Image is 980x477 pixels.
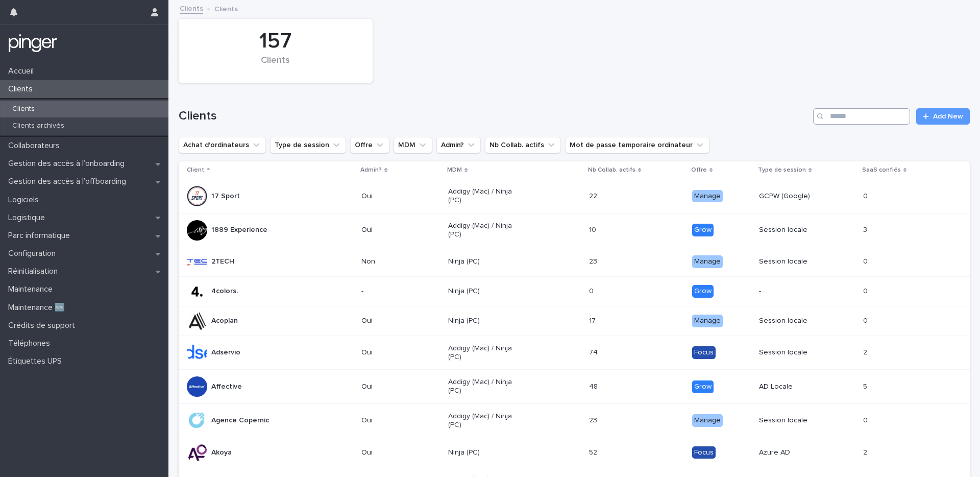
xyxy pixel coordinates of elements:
p: Session locale [759,317,832,325]
p: Session locale [759,257,832,266]
p: Offre [691,164,707,176]
p: Addigy (Mac) / Ninja (PC) [448,187,521,205]
p: Session locale [759,416,832,425]
button: Admin? [436,137,481,153]
p: 0 [589,285,596,296]
p: 17 Sport [211,192,240,201]
p: Gestion des accès à l’onboarding [4,159,133,169]
p: Affective [211,383,242,391]
p: 0 [863,315,870,325]
p: Oui [361,448,434,457]
p: Oui [361,348,434,357]
p: Logistique [4,213,53,223]
p: Clients [214,3,238,14]
p: Acoplan [211,317,238,325]
button: Achat d'ordinateurs [179,137,266,153]
div: 157 [196,29,355,54]
p: Session locale [759,348,832,357]
tr: 1889 ExperienceOuiAddigy (Mac) / Ninja (PC)1010 GrowSession locale33 [179,213,970,247]
p: 10 [589,224,598,234]
p: Accueil [4,66,42,76]
p: Adservio [211,348,240,357]
tr: AcoplanOuiNinja (PC)1717 ManageSession locale00 [179,306,970,336]
p: Nb Collab. actifs [588,164,635,176]
button: Type de session [270,137,346,153]
div: Search [813,108,910,125]
tr: 17 SportOuiAddigy (Mac) / Ninja (PC)2222 ManageGCPW (Google)00 [179,179,970,213]
div: Grow [692,224,714,236]
p: 5 [863,380,869,391]
p: Oui [361,192,434,201]
p: 4colors. [211,287,238,296]
p: Gestion des accès à l’offboarding [4,177,134,186]
p: Azure AD [759,448,832,457]
p: Clients [4,84,41,94]
p: 2 [863,346,869,357]
p: Clients [4,105,43,113]
p: Type de session [758,164,806,176]
tr: AkoyaOuiNinja (PC)5252 FocusAzure AD22 [179,438,970,467]
p: 52 [589,446,599,457]
p: Ninja (PC) [448,317,521,325]
button: MDM [394,137,432,153]
p: 3 [863,224,869,234]
div: Focus [692,346,716,359]
p: 2TECH [211,257,234,266]
p: Ninja (PC) [448,257,521,266]
p: Étiquettes UPS [4,356,70,366]
p: Téléphones [4,339,58,348]
h1: Clients [179,109,809,124]
button: Nb Collab. actifs [485,137,561,153]
p: Maintenance 🆕 [4,303,73,313]
p: Addigy (Mac) / Ninja (PC) [448,222,521,239]
p: Client [187,164,204,176]
p: 0 [863,255,870,266]
p: Akoya [211,448,232,457]
p: MDM [447,164,462,176]
p: 0 [863,190,870,201]
p: Oui [361,226,434,234]
p: 74 [589,346,600,357]
p: 1889 Experience [211,226,267,234]
a: Add New [916,108,970,125]
p: Collaborateurs [4,141,68,151]
div: Clients [196,55,355,77]
tr: 2TECHNonNinja (PC)2323 ManageSession locale00 [179,247,970,277]
p: 0 [863,285,870,296]
div: Manage [692,315,723,327]
p: Non [361,257,434,266]
a: Clients [180,2,203,14]
button: Mot de passe temporaire ordinateur [565,137,709,153]
div: Manage [692,414,723,427]
p: 17 [589,315,598,325]
p: - [759,287,832,296]
p: SaaS confiés [862,164,901,176]
p: Crédits de support [4,321,83,330]
p: Oui [361,416,434,425]
tr: AdservioOuiAddigy (Mac) / Ninja (PC)7474 FocusSession locale22 [179,336,970,370]
img: mTgBEunGTSyRkCgitkcU [8,33,58,54]
p: Addigy (Mac) / Ninja (PC) [448,412,521,430]
span: Add New [933,113,963,120]
p: - [361,287,434,296]
p: Agence Copernic [211,416,269,425]
p: 2 [863,446,869,457]
p: Addigy (Mac) / Ninja (PC) [448,344,521,362]
button: Offre [350,137,389,153]
p: 0 [863,414,870,425]
p: Maintenance [4,284,61,294]
p: Parc informatique [4,231,78,241]
div: Grow [692,380,714,393]
p: 23 [589,414,599,425]
p: 23 [589,255,599,266]
p: Ninja (PC) [448,448,521,457]
div: Focus [692,446,716,459]
p: Session locale [759,226,832,234]
p: Ninja (PC) [448,287,521,296]
div: Grow [692,285,714,298]
tr: 4colors.-Ninja (PC)00 Grow-00 [179,277,970,306]
p: GCPW (Google) [759,192,832,201]
p: Addigy (Mac) / Ninja (PC) [448,378,521,395]
div: Manage [692,190,723,203]
p: Logiciels [4,195,47,205]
